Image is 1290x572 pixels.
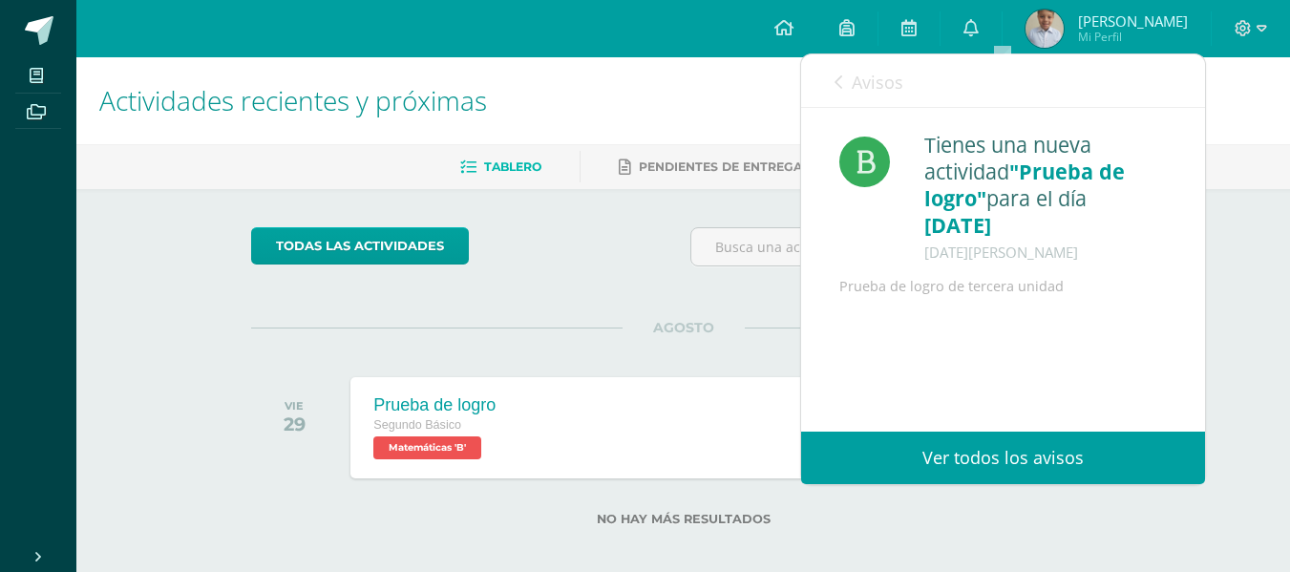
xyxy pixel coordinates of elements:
[373,418,461,432] span: Segundo Básico
[284,413,306,435] div: 29
[839,275,1167,298] div: Prueba de logro de tercera unidad
[924,158,1125,212] span: "Prueba de logro"
[99,82,487,118] span: Actividades recientes y próximas
[924,239,1166,265] div: [DATE][PERSON_NAME]
[373,395,496,415] div: Prueba de logro
[460,152,541,182] a: Tablero
[1078,29,1188,45] span: Mi Perfil
[373,436,481,459] span: Matemáticas 'B'
[623,319,745,336] span: AGOSTO
[1026,10,1064,48] img: 723fe64d66d8808a89229e34bf026508.png
[1078,11,1188,31] span: [PERSON_NAME]
[251,512,1115,526] label: No hay más resultados
[801,432,1205,484] a: Ver todos los avisos
[1049,70,1075,91] span: 449
[852,71,903,94] span: Avisos
[639,159,802,174] span: Pendientes de entrega
[924,211,991,239] span: [DATE]
[924,132,1166,265] div: Tienes una nueva actividad para el día
[484,159,541,174] span: Tablero
[1049,70,1172,91] span: avisos sin leer
[251,227,469,265] a: todas las Actividades
[619,152,802,182] a: Pendientes de entrega
[284,399,306,413] div: VIE
[691,228,1114,265] input: Busca una actividad próxima aquí...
